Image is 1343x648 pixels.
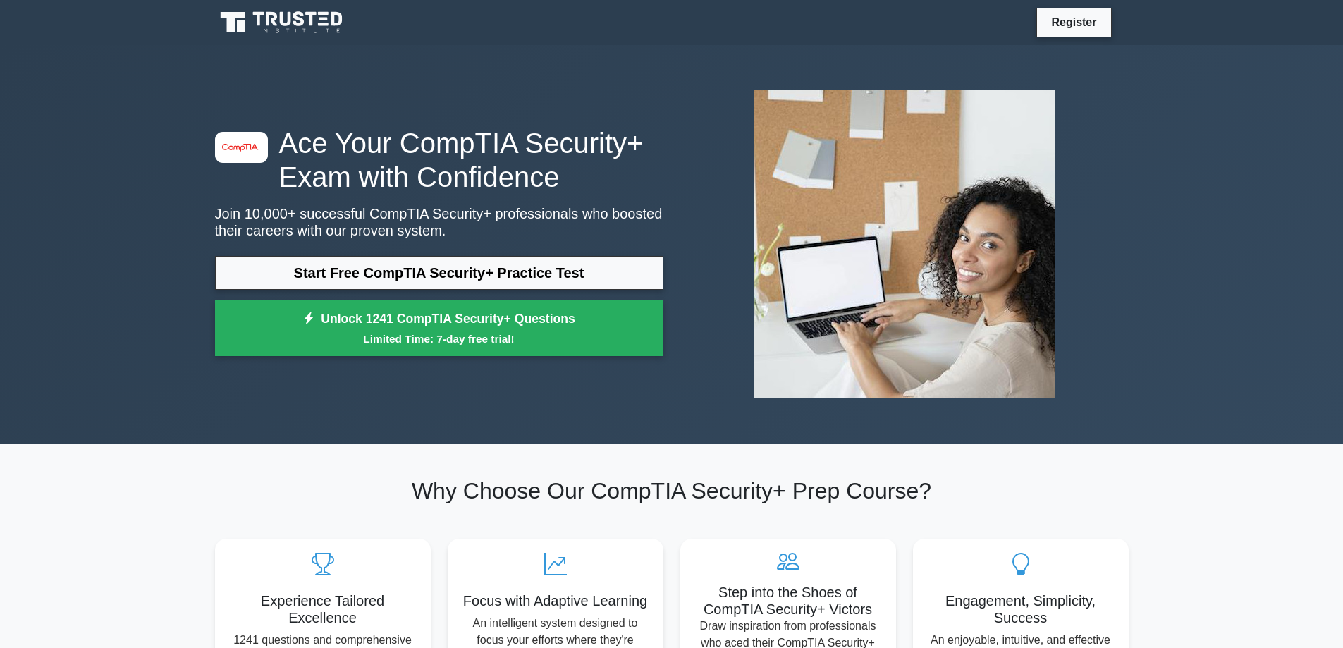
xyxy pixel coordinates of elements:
h2: Why Choose Our CompTIA Security+ Prep Course? [215,477,1129,504]
h5: Engagement, Simplicity, Success [924,592,1117,626]
h5: Focus with Adaptive Learning [459,592,652,609]
h1: Ace Your CompTIA Security+ Exam with Confidence [215,126,663,194]
h5: Experience Tailored Excellence [226,592,419,626]
small: Limited Time: 7-day free trial! [233,331,646,347]
p: Join 10,000+ successful CompTIA Security+ professionals who boosted their careers with our proven... [215,205,663,239]
a: Register [1043,13,1105,31]
a: Start Free CompTIA Security+ Practice Test [215,256,663,290]
a: Unlock 1241 CompTIA Security+ QuestionsLimited Time: 7-day free trial! [215,300,663,357]
h5: Step into the Shoes of CompTIA Security+ Victors [692,584,885,618]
